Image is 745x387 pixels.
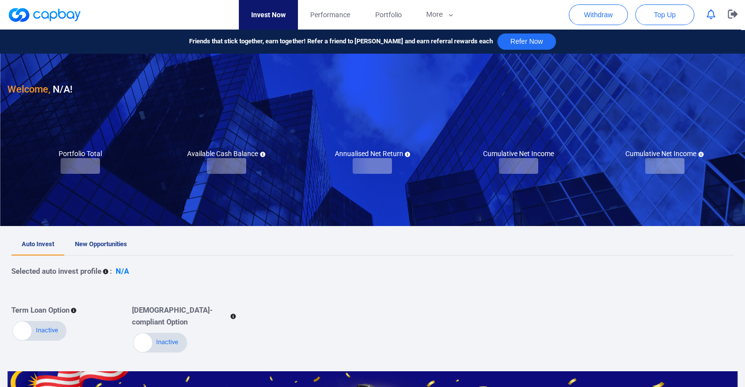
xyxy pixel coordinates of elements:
[7,83,50,95] span: Welcome,
[625,149,704,158] h5: Cumulative Net Income
[635,4,694,25] button: Top Up
[110,265,112,277] p: :
[483,149,554,158] h5: Cumulative Net Income
[334,149,410,158] h5: Annualised Net Return
[116,265,129,277] p: N/A
[497,33,555,50] button: Refer Now
[7,81,72,97] h3: N/A !
[189,36,492,47] span: Friends that stick together, earn together! Refer a friend to [PERSON_NAME] and earn referral rew...
[569,4,628,25] button: Withdraw
[132,304,229,328] p: [DEMOGRAPHIC_DATA]-compliant Option
[22,240,54,248] span: Auto Invest
[11,265,101,277] p: Selected auto invest profile
[375,9,401,20] span: Portfolio
[75,240,127,248] span: New Opportunities
[59,149,102,158] h5: Portfolio Total
[187,149,265,158] h5: Available Cash Balance
[654,10,676,20] span: Top Up
[11,304,69,316] p: Term Loan Option
[310,9,350,20] span: Performance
